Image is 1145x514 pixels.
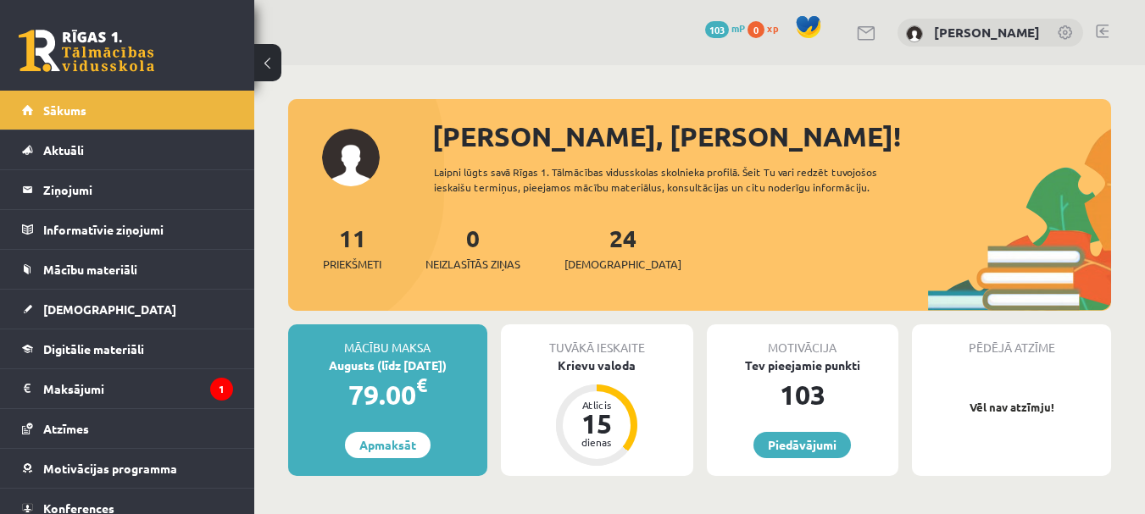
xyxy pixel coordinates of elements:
[43,170,233,209] legend: Ziņojumi
[501,324,693,356] div: Tuvākā ieskaite
[906,25,923,42] img: Alise Estere Bojane
[323,223,381,273] a: 11Priekšmeti
[22,130,233,169] a: Aktuāli
[434,164,928,195] div: Laipni lūgts savā Rīgas 1. Tālmācības vidusskolas skolnieka profilā. Šeit Tu vari redzēt tuvojošo...
[22,170,233,209] a: Ziņojumi
[22,91,233,130] a: Sākums
[323,256,381,273] span: Priekšmeti
[705,21,745,35] a: 103 mP
[767,21,778,35] span: xp
[288,356,487,374] div: Augusts (līdz [DATE])
[43,210,233,249] legend: Informatīvie ziņojumi
[22,329,233,368] a: Digitālie materiāli
[705,21,729,38] span: 103
[564,256,681,273] span: [DEMOGRAPHIC_DATA]
[22,449,233,488] a: Motivācijas programma
[707,374,899,415] div: 103
[425,223,520,273] a: 0Neizlasītās ziņas
[753,432,851,458] a: Piedāvājumi
[501,356,693,374] div: Krievu valoda
[19,30,154,72] a: Rīgas 1. Tālmācības vidusskola
[288,374,487,415] div: 79.00
[707,324,899,356] div: Motivācija
[43,142,84,158] span: Aktuāli
[501,356,693,468] a: Krievu valoda Atlicis 15 dienas
[22,210,233,249] a: Informatīvie ziņojumi
[564,223,681,273] a: 24[DEMOGRAPHIC_DATA]
[571,410,622,437] div: 15
[707,356,899,374] div: Tev pieejamie punkti
[934,24,1040,41] a: [PERSON_NAME]
[571,437,622,447] div: dienas
[43,341,144,356] span: Digitālie materiāli
[43,102,86,118] span: Sākums
[920,399,1103,416] p: Vēl nav atzīmju!
[22,290,233,329] a: [DEMOGRAPHIC_DATA]
[425,256,520,273] span: Neizlasītās ziņas
[748,21,786,35] a: 0 xp
[731,21,745,35] span: mP
[748,21,764,38] span: 0
[416,373,427,397] span: €
[43,301,176,317] span: [DEMOGRAPHIC_DATA]
[22,409,233,448] a: Atzīmes
[43,369,233,408] legend: Maksājumi
[22,250,233,289] a: Mācību materiāli
[912,324,1111,356] div: Pēdējā atzīme
[43,461,177,476] span: Motivācijas programma
[571,400,622,410] div: Atlicis
[43,421,89,436] span: Atzīmes
[288,324,487,356] div: Mācību maksa
[210,378,233,401] i: 1
[22,369,233,408] a: Maksājumi1
[432,116,1111,157] div: [PERSON_NAME], [PERSON_NAME]!
[43,262,137,277] span: Mācību materiāli
[345,432,431,458] a: Apmaksāt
